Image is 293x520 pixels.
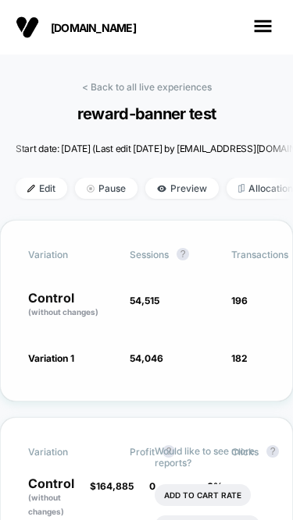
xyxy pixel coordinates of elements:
[96,480,134,492] span: 164,885
[231,249,288,260] span: Transactions
[130,295,159,306] span: 54,515
[28,307,98,317] span: (without changes)
[51,21,207,34] span: [DOMAIN_NAME]
[28,292,114,318] p: Control
[177,248,189,260] button: ?
[28,352,74,364] span: Variation 1
[155,484,251,506] li: Add To Cart Rate
[149,480,155,492] span: 0
[130,352,163,364] span: 54,046
[231,352,248,364] span: 182
[145,178,219,199] span: Preview
[130,446,155,458] span: Profit
[87,185,95,193] img: end
[90,480,134,492] span: $
[82,81,212,93] a: < Back to all live experiences
[27,185,35,193] img: edit
[155,445,266,469] p: Would like to see more reports?
[266,445,279,458] button: ?
[75,178,138,199] span: Pause
[238,184,245,193] img: rebalance
[16,16,39,39] img: Visually logo
[231,295,248,306] span: 196
[16,178,67,199] span: Edit
[15,104,279,123] span: reward-banner test
[28,248,114,260] span: Variation
[130,249,169,260] span: Sessions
